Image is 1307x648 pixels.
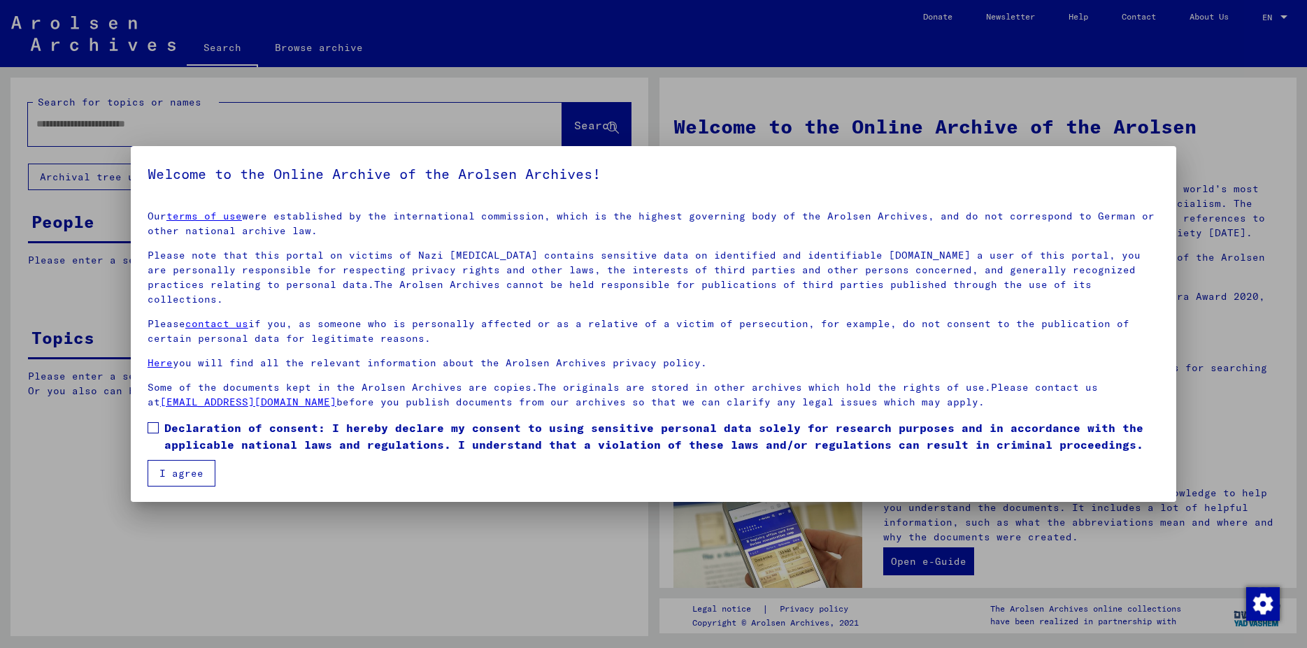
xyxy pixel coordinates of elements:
[148,248,1159,307] p: Please note that this portal on victims of Nazi [MEDICAL_DATA] contains sensitive data on identif...
[148,357,173,369] a: Here
[166,210,242,222] a: terms of use
[1246,587,1280,621] img: Change consent
[185,317,248,330] a: contact us
[148,163,1159,185] h5: Welcome to the Online Archive of the Arolsen Archives!
[148,317,1159,346] p: Please if you, as someone who is personally affected or as a relative of a victim of persecution,...
[160,396,336,408] a: [EMAIL_ADDRESS][DOMAIN_NAME]
[148,209,1159,238] p: Our were established by the international commission, which is the highest governing body of the ...
[148,380,1159,410] p: Some of the documents kept in the Arolsen Archives are copies.The originals are stored in other a...
[164,419,1159,453] span: Declaration of consent: I hereby declare my consent to using sensitive personal data solely for r...
[148,356,1159,370] p: you will find all the relevant information about the Arolsen Archives privacy policy.
[148,460,215,487] button: I agree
